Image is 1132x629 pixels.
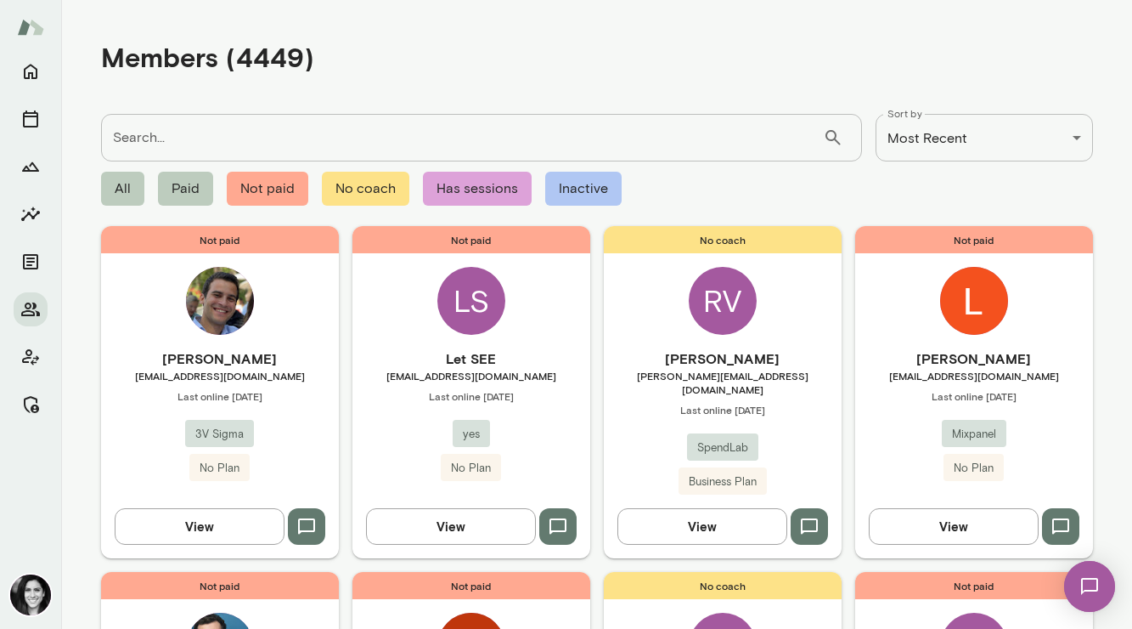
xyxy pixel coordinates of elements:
[101,41,314,73] h4: Members (4449)
[940,267,1008,335] img: Lindsay Putzer
[186,267,254,335] img: Antonio Filippo Seccomandi
[604,369,842,396] span: [PERSON_NAME][EMAIL_ADDRESS][DOMAIN_NAME]
[101,172,144,206] span: All
[855,572,1093,599] span: Not paid
[101,389,339,403] span: Last online [DATE]
[17,11,44,43] img: Mento
[352,226,590,253] span: Not paid
[14,388,48,422] button: Manage
[942,426,1006,443] span: Mixpanel
[158,172,213,206] span: Paid
[876,114,1093,161] div: Most Recent
[687,439,758,456] span: SpendLab
[604,348,842,369] h6: [PERSON_NAME]
[14,245,48,279] button: Documents
[855,369,1093,382] span: [EMAIL_ADDRESS][DOMAIN_NAME]
[352,369,590,382] span: [EMAIL_ADDRESS][DOMAIN_NAME]
[441,460,501,477] span: No Plan
[14,150,48,184] button: Growth Plan
[437,267,505,335] div: LS
[855,389,1093,403] span: Last online [DATE]
[617,508,787,544] button: View
[185,426,254,443] span: 3V Sigma
[101,348,339,369] h6: [PERSON_NAME]
[869,508,1039,544] button: View
[453,426,490,443] span: yes
[322,172,409,206] span: No coach
[545,172,622,206] span: Inactive
[366,508,536,544] button: View
[189,460,250,477] span: No Plan
[604,572,842,599] span: No coach
[679,473,767,490] span: Business Plan
[10,575,51,615] img: Jamie Albers
[855,226,1093,253] span: Not paid
[604,226,842,253] span: No coach
[689,267,757,335] div: RV
[115,508,284,544] button: View
[352,572,590,599] span: Not paid
[604,403,842,416] span: Last online [DATE]
[227,172,308,206] span: Not paid
[423,172,532,206] span: Has sessions
[352,348,590,369] h6: Let SEE
[14,54,48,88] button: Home
[101,572,339,599] span: Not paid
[14,197,48,231] button: Insights
[101,369,339,382] span: [EMAIL_ADDRESS][DOMAIN_NAME]
[101,226,339,253] span: Not paid
[14,102,48,136] button: Sessions
[943,460,1004,477] span: No Plan
[352,389,590,403] span: Last online [DATE]
[14,292,48,326] button: Members
[855,348,1093,369] h6: [PERSON_NAME]
[887,106,922,121] label: Sort by
[14,340,48,374] button: Client app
